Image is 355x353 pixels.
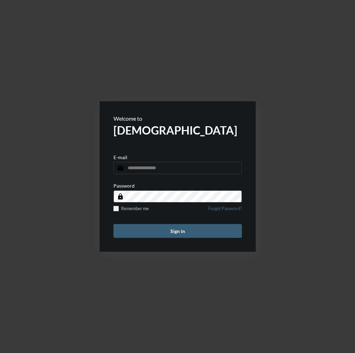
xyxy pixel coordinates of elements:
p: Welcome to [113,115,242,122]
p: Password [113,183,135,189]
h2: [DEMOGRAPHIC_DATA] [113,123,242,137]
a: Forgot Password? [208,206,242,215]
p: E-mail [113,154,127,160]
label: Remember me [113,206,149,211]
button: Sign in [113,224,242,238]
